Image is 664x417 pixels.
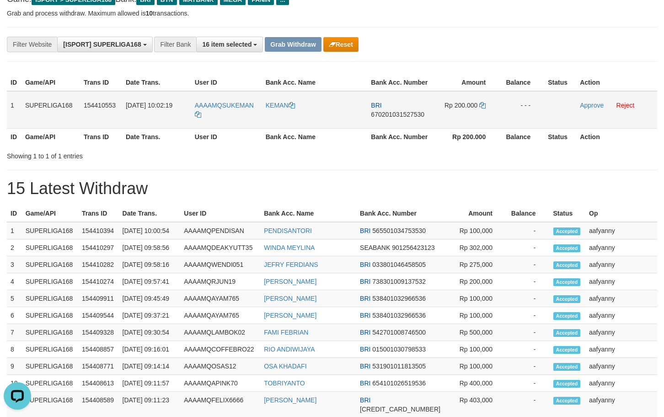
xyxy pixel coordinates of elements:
td: [DATE] 09:16:01 [119,341,181,358]
span: Copy 033801046458505 to clipboard [372,261,426,268]
td: SUPERLIGA168 [22,273,78,290]
th: Balance [499,128,544,145]
span: Accepted [553,227,581,235]
td: 7 [7,324,22,341]
td: 154409544 [78,307,119,324]
button: 16 item selected [196,37,263,52]
td: 154410297 [78,239,119,256]
span: Copy 015001030798533 to clipboard [372,346,426,353]
td: aafyanny [585,358,657,375]
td: [DATE] 09:14:14 [119,358,181,375]
span: Copy 901256423123 to clipboard [392,244,434,251]
td: AAAAMQPENDISAN [180,222,260,239]
td: - [506,375,549,392]
span: Copy 538401032966536 to clipboard [372,295,426,302]
td: Rp 100,000 [444,222,506,239]
td: aafyanny [585,324,657,341]
td: - [506,273,549,290]
th: ID [7,128,21,145]
td: Rp 275,000 [444,256,506,273]
span: Accepted [553,261,581,269]
td: 8 [7,341,22,358]
div: Filter Bank [154,37,196,52]
td: aafyanny [585,290,657,307]
td: 1 [7,91,21,129]
th: Bank Acc. Name [260,205,356,222]
td: [DATE] 09:11:57 [119,375,181,392]
a: [PERSON_NAME] [264,312,316,319]
span: BRI [360,312,370,319]
td: 154410394 [78,222,119,239]
th: Date Trans. [122,128,191,145]
td: Rp 100,000 [444,358,506,375]
a: Copy 200000 to clipboard [479,102,486,109]
th: User ID [191,128,262,145]
a: JEFRY FERDIANS [264,261,318,268]
th: User ID [191,74,262,91]
span: Copy 654101026519536 to clipboard [372,379,426,387]
td: 154408857 [78,341,119,358]
span: BRI [360,261,370,268]
td: aafyanny [585,273,657,290]
span: Copy 738301009137532 to clipboard [372,278,426,285]
th: Game/API [22,205,78,222]
a: Reject [616,102,635,109]
td: - [506,324,549,341]
td: SUPERLIGA168 [22,290,78,307]
th: Action [576,74,657,91]
td: Rp 400,000 [444,375,506,392]
td: 154408771 [78,358,119,375]
td: 4 [7,273,22,290]
span: BRI [360,363,370,370]
td: AAAAMQAPINK70 [180,375,260,392]
a: PENDISANTORI [264,227,312,234]
td: 154410282 [78,256,119,273]
td: SUPERLIGA168 [22,375,78,392]
th: Status [544,128,576,145]
button: Open LiveChat chat widget [4,4,31,31]
div: Filter Website [7,37,57,52]
button: Reset [323,37,359,52]
a: [PERSON_NAME] [264,295,316,302]
th: Status [550,205,585,222]
td: 154408613 [78,375,119,392]
td: SUPERLIGA168 [22,222,78,239]
span: Accepted [553,244,581,252]
span: Copy 670201031527530 to clipboard [371,111,424,118]
span: BRI [360,396,370,404]
td: Rp 302,000 [444,239,506,256]
span: Copy 616301004351506 to clipboard [360,406,440,413]
th: Action [576,128,657,145]
td: - [506,341,549,358]
td: SUPERLIGA168 [21,91,80,129]
td: Rp 100,000 [444,307,506,324]
td: aafyanny [585,256,657,273]
td: 5 [7,290,22,307]
td: AAAAMQAYAM765 [180,307,260,324]
td: AAAAMQLAMBOK02 [180,324,260,341]
th: User ID [180,205,260,222]
th: Rp 200.000 [432,128,499,145]
th: Trans ID [80,128,122,145]
td: [DATE] 10:00:54 [119,222,181,239]
th: Amount [432,74,499,91]
td: - - - [499,91,544,129]
a: [PERSON_NAME] [264,278,316,285]
td: - [506,358,549,375]
td: AAAAMQOSAS12 [180,358,260,375]
span: Copy 538401032966536 to clipboard [372,312,426,319]
strong: 10 [145,10,153,17]
span: BRI [360,227,370,234]
span: Copy 542701008746500 to clipboard [372,329,426,336]
a: OSA KHADAFI [264,363,306,370]
span: Copy 531901011813505 to clipboard [372,363,426,370]
td: [DATE] 09:45:49 [119,290,181,307]
th: Game/API [21,74,80,91]
td: - [506,307,549,324]
td: AAAAMQRJUN19 [180,273,260,290]
th: Status [544,74,576,91]
span: Accepted [553,312,581,320]
h1: 15 Latest Withdraw [7,179,657,198]
td: - [506,239,549,256]
td: 1 [7,222,22,239]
